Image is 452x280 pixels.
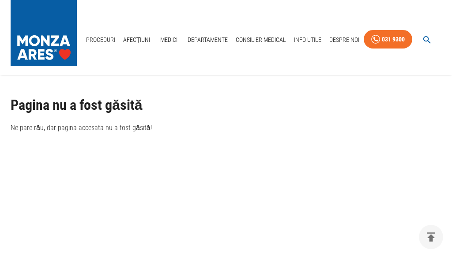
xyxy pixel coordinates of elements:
a: Info Utile [290,31,325,49]
a: Despre Noi [326,31,363,49]
p: Ne pare rău, dar pagina accesata nu a fost găsită! [11,123,441,133]
a: Consilier Medical [232,31,290,49]
button: delete [419,225,443,249]
a: 031 9300 [364,30,412,49]
div: 031 9300 [382,34,405,45]
a: Proceduri [83,31,119,49]
a: Departamente [184,31,231,49]
a: Medici [154,31,183,49]
a: Afecțiuni [120,31,154,49]
h1: Pagina nu a fost găsită [11,97,441,113]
